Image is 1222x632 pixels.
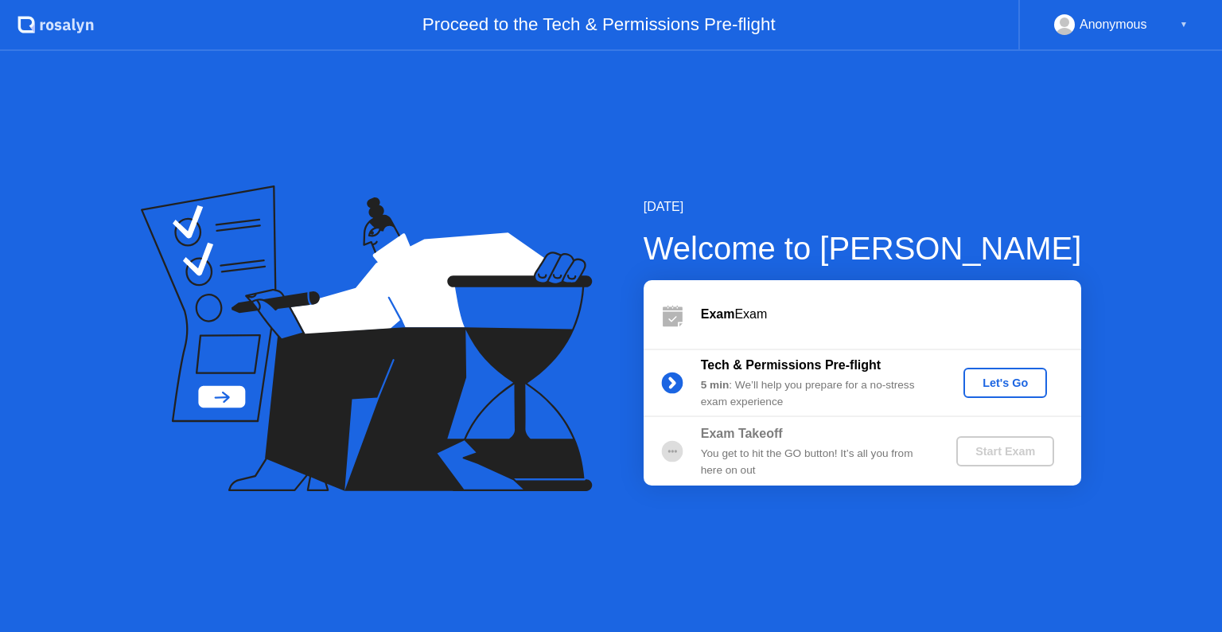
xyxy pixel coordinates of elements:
[701,379,730,391] b: 5 min
[701,358,881,372] b: Tech & Permissions Pre-flight
[644,224,1082,272] div: Welcome to [PERSON_NAME]
[956,436,1054,466] button: Start Exam
[1180,14,1188,35] div: ▼
[701,305,1081,324] div: Exam
[644,197,1082,217] div: [DATE]
[701,446,930,478] div: You get to hit the GO button! It’s all you from here on out
[1080,14,1147,35] div: Anonymous
[701,307,735,321] b: Exam
[701,377,930,410] div: : We’ll help you prepare for a no-stress exam experience
[701,427,783,440] b: Exam Takeoff
[970,376,1041,389] div: Let's Go
[963,368,1047,398] button: Let's Go
[963,445,1048,458] div: Start Exam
